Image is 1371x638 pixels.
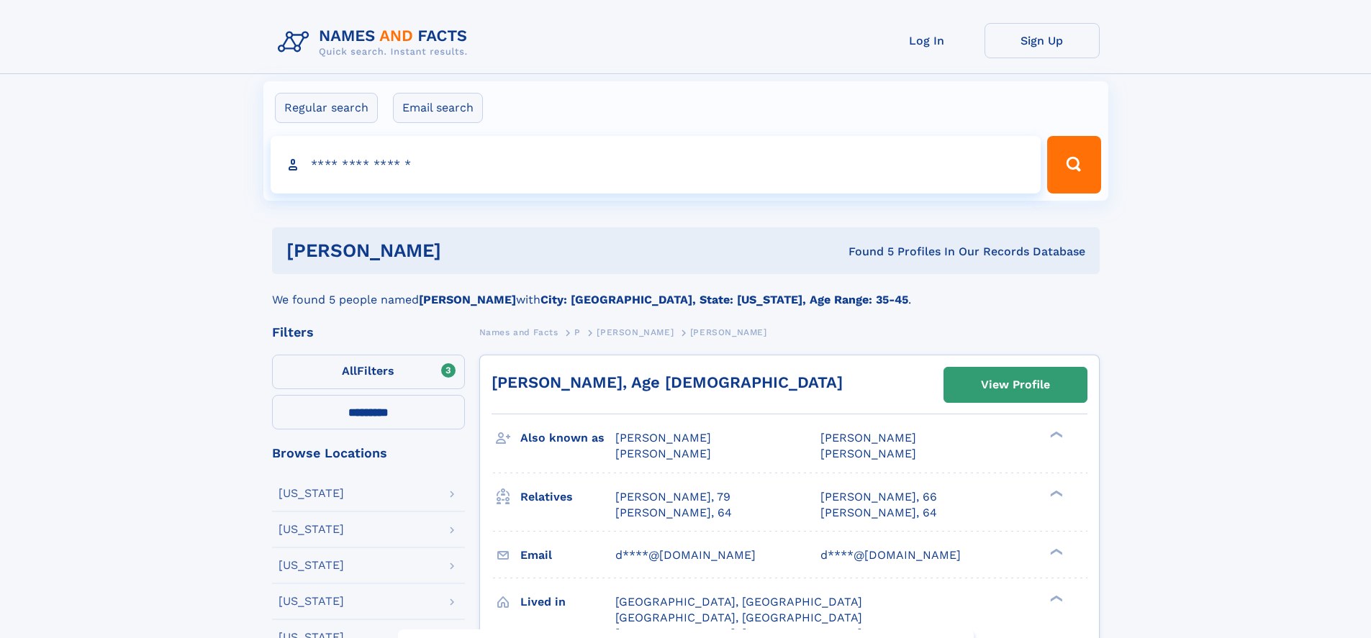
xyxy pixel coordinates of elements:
[286,242,645,260] h1: [PERSON_NAME]
[869,23,985,58] a: Log In
[615,505,732,521] a: [PERSON_NAME], 64
[574,323,581,341] a: P
[520,543,615,568] h3: Email
[820,489,937,505] a: [PERSON_NAME], 66
[279,596,344,607] div: [US_STATE]
[820,431,916,445] span: [PERSON_NAME]
[985,23,1100,58] a: Sign Up
[597,327,674,337] span: [PERSON_NAME]
[615,489,730,505] a: [PERSON_NAME], 79
[944,368,1087,402] a: View Profile
[520,426,615,450] h3: Also known as
[820,505,937,521] a: [PERSON_NAME], 64
[1046,430,1064,439] div: ❯
[419,293,516,306] b: [PERSON_NAME]
[271,136,1041,193] input: search input
[272,274,1100,309] div: We found 5 people named with .
[279,488,344,499] div: [US_STATE]
[1047,136,1100,193] button: Search Button
[479,323,558,341] a: Names and Facts
[597,323,674,341] a: [PERSON_NAME]
[615,431,711,445] span: [PERSON_NAME]
[279,524,344,535] div: [US_STATE]
[1046,593,1064,603] div: ❯
[279,560,344,571] div: [US_STATE]
[690,327,767,337] span: [PERSON_NAME]
[1046,547,1064,556] div: ❯
[645,244,1085,260] div: Found 5 Profiles In Our Records Database
[492,373,843,391] a: [PERSON_NAME], Age [DEMOGRAPHIC_DATA]
[342,364,357,378] span: All
[275,93,378,123] label: Regular search
[615,611,862,624] span: [GEOGRAPHIC_DATA], [GEOGRAPHIC_DATA]
[615,447,711,460] span: [PERSON_NAME]
[272,23,479,62] img: Logo Names and Facts
[981,368,1050,401] div: View Profile
[393,93,483,123] label: Email search
[540,293,908,306] b: City: [GEOGRAPHIC_DATA], State: [US_STATE], Age Range: 35-45
[615,595,862,609] span: [GEOGRAPHIC_DATA], [GEOGRAPHIC_DATA]
[820,447,916,460] span: [PERSON_NAME]
[520,590,615,614] h3: Lived in
[272,326,465,339] div: Filters
[272,447,465,460] div: Browse Locations
[272,355,465,389] label: Filters
[1046,488,1064,498] div: ❯
[574,327,581,337] span: P
[520,485,615,509] h3: Relatives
